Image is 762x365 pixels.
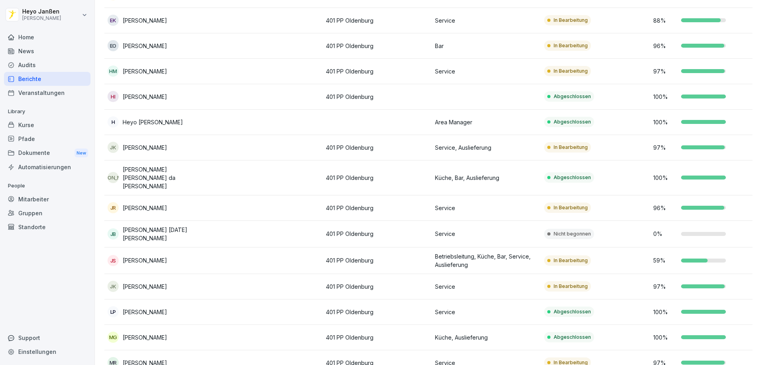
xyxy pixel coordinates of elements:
[326,93,429,101] p: 401 PP Oldenburg
[4,160,90,174] a: Automatisierungen
[653,333,677,342] p: 100 %
[554,257,588,264] p: In Bearbeitung
[435,16,538,25] p: Service
[435,282,538,291] p: Service
[22,15,61,21] p: [PERSON_NAME]
[22,8,61,15] p: Heyo Janßen
[4,331,90,345] div: Support
[4,206,90,220] a: Gruppen
[326,282,429,291] p: 401 PP Oldenburg
[326,230,429,238] p: 401 PP Oldenburg
[554,68,588,75] p: In Bearbeitung
[4,132,90,146] a: Pfade
[653,16,677,25] p: 88 %
[326,204,429,212] p: 401 PP Oldenburg
[4,72,90,86] a: Berichte
[123,204,167,212] p: [PERSON_NAME]
[123,118,183,126] p: Heyo [PERSON_NAME]
[108,66,119,77] div: HM
[435,174,538,182] p: Küche, Bar, Auslieferung
[435,333,538,342] p: Küche, Auslieferung
[653,174,677,182] p: 100 %
[653,42,677,50] p: 96 %
[326,308,429,316] p: 401 PP Oldenburg
[326,174,429,182] p: 401 PP Oldenburg
[4,220,90,234] a: Standorte
[4,105,90,118] p: Library
[554,93,591,100] p: Abgeschlossen
[123,67,167,75] p: [PERSON_NAME]
[123,165,210,190] p: [PERSON_NAME] [PERSON_NAME] da [PERSON_NAME]
[108,228,119,239] div: JB
[653,118,677,126] p: 100 %
[4,192,90,206] a: Mitarbeiter
[435,204,538,212] p: Service
[108,332,119,343] div: MG
[4,44,90,58] a: News
[653,256,677,265] p: 59 %
[326,67,429,75] p: 401 PP Oldenburg
[123,256,167,265] p: [PERSON_NAME]
[4,86,90,100] a: Veranstaltungen
[435,308,538,316] p: Service
[554,42,588,49] p: In Bearbeitung
[123,308,167,316] p: [PERSON_NAME]
[554,144,588,151] p: In Bearbeitung
[4,180,90,192] p: People
[108,202,119,213] div: JR
[108,172,119,183] div: [PERSON_NAME]
[4,146,90,160] div: Dokumente
[4,30,90,44] a: Home
[108,255,119,266] div: JS
[108,15,119,26] div: EK
[108,91,119,102] div: HI
[554,204,588,211] p: In Bearbeitung
[653,282,677,291] p: 97 %
[123,226,210,242] p: [PERSON_NAME] [DATE][PERSON_NAME]
[435,230,538,238] p: Service
[554,334,591,341] p: Abgeschlossen
[108,116,119,127] div: H
[4,118,90,132] a: Kurse
[653,308,677,316] p: 100 %
[653,67,677,75] p: 97 %
[326,143,429,152] p: 401 PP Oldenburg
[653,230,677,238] p: 0 %
[123,93,167,101] p: [PERSON_NAME]
[123,42,167,50] p: [PERSON_NAME]
[435,118,538,126] p: Area Manager
[75,149,88,158] div: New
[554,308,591,315] p: Abgeschlossen
[123,333,167,342] p: [PERSON_NAME]
[326,16,429,25] p: 401 PP Oldenburg
[123,143,167,152] p: [PERSON_NAME]
[123,282,167,291] p: [PERSON_NAME]
[4,58,90,72] a: Audits
[554,174,591,181] p: Abgeschlossen
[4,146,90,160] a: DokumenteNew
[653,93,677,101] p: 100 %
[554,283,588,290] p: In Bearbeitung
[653,204,677,212] p: 96 %
[326,333,429,342] p: 401 PP Oldenburg
[326,42,429,50] p: 401 PP Oldenburg
[108,40,119,51] div: EO
[653,143,677,152] p: 97 %
[123,16,167,25] p: [PERSON_NAME]
[554,17,588,24] p: In Bearbeitung
[4,345,90,359] a: Einstellungen
[435,67,538,75] p: Service
[435,42,538,50] p: Bar
[326,256,429,265] p: 401 PP Oldenburg
[108,281,119,292] div: JK
[554,230,591,238] p: Nicht begonnen
[108,142,119,153] div: JK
